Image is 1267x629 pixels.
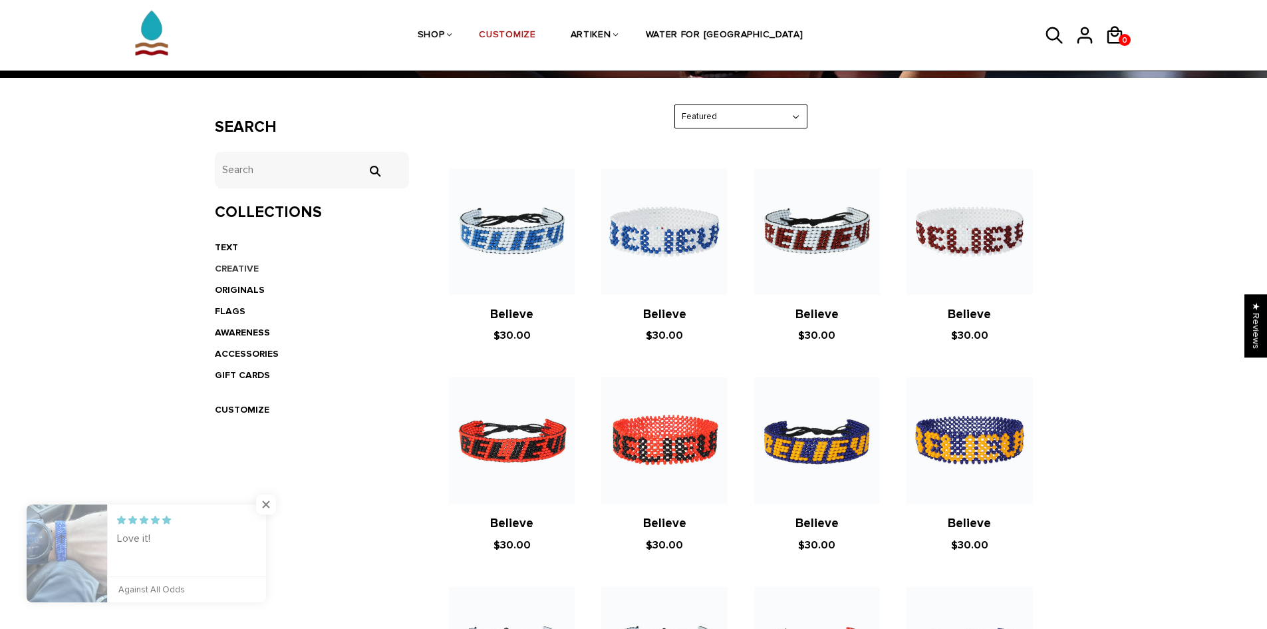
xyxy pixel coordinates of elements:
a: Believe [948,307,991,322]
a: CREATIVE [215,263,259,274]
span: $30.00 [798,538,835,552]
a: ARTIKEN [571,1,611,71]
h3: Search [215,118,410,137]
a: Believe [643,307,686,322]
a: Believe [948,516,991,531]
a: 0 [1119,34,1131,46]
a: AWARENESS [215,327,270,338]
h3: Collections [215,203,410,222]
a: GIFT CARDS [215,369,270,381]
span: $30.00 [493,538,531,552]
input: Search [215,152,410,188]
span: $30.00 [951,538,988,552]
a: Believe [795,516,839,531]
a: CUSTOMIZE [215,404,269,415]
a: CUSTOMIZE [479,1,535,71]
a: ACCESSORIES [215,348,279,359]
a: Believe [643,516,686,531]
a: Believe [490,307,533,322]
span: $30.00 [646,329,683,342]
a: FLAGS [215,306,245,317]
a: SHOP [418,1,445,71]
div: Click to open Judge.me floating reviews tab [1244,294,1267,357]
a: ORIGINALS [215,284,265,296]
span: $30.00 [493,329,531,342]
span: $30.00 [646,538,683,552]
a: WATER FOR [GEOGRAPHIC_DATA] [646,1,803,71]
span: $30.00 [951,329,988,342]
a: Believe [795,307,839,322]
a: Believe [490,516,533,531]
span: 0 [1119,32,1131,49]
span: $30.00 [798,329,835,342]
a: TEXT [215,242,238,253]
span: Close popup widget [256,495,276,515]
input: Search [361,165,388,177]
